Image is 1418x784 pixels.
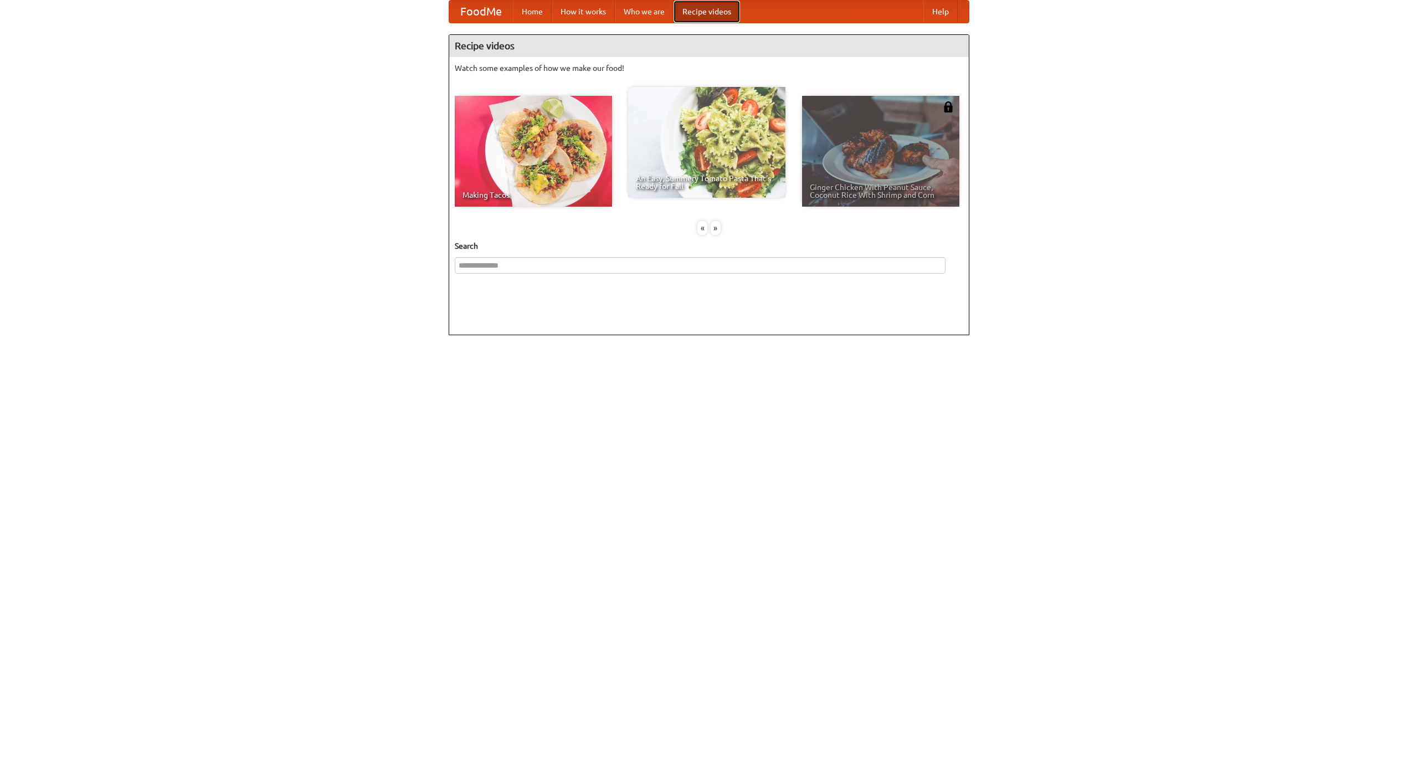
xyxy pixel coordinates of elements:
h4: Recipe videos [449,35,969,57]
span: An Easy, Summery Tomato Pasta That's Ready for Fall [636,175,778,190]
a: An Easy, Summery Tomato Pasta That's Ready for Fall [628,87,785,198]
h5: Search [455,240,963,252]
div: « [697,221,707,235]
a: Home [513,1,552,23]
a: Help [923,1,958,23]
a: Recipe videos [674,1,740,23]
p: Watch some examples of how we make our food! [455,63,963,74]
div: » [711,221,721,235]
a: FoodMe [449,1,513,23]
a: Who we are [615,1,674,23]
a: How it works [552,1,615,23]
span: Making Tacos [463,191,604,199]
a: Making Tacos [455,96,612,207]
img: 483408.png [943,101,954,112]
